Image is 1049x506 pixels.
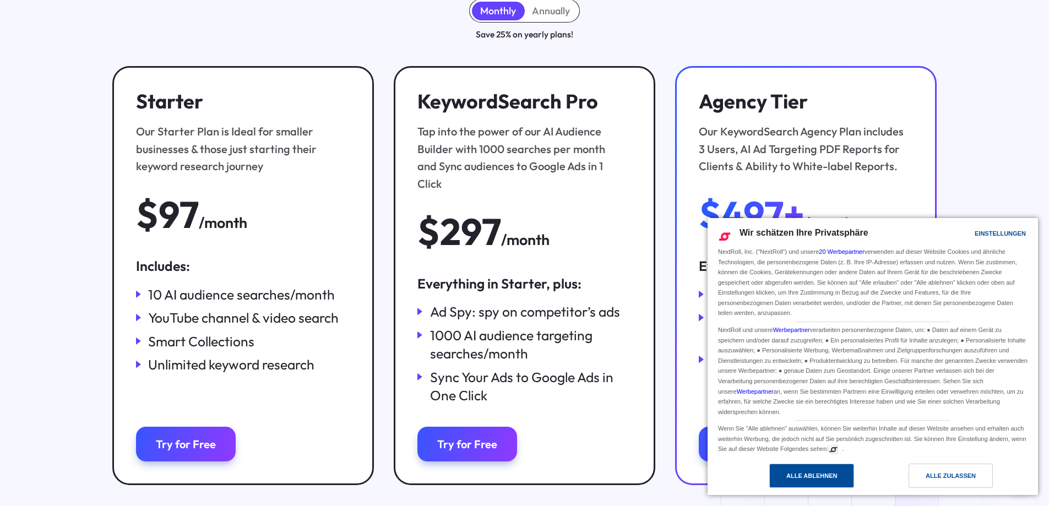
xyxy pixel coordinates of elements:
[136,90,344,113] h3: Starter
[199,211,247,235] div: /month
[873,464,1031,493] a: Alle zulassen
[437,437,497,451] div: Try for Free
[805,211,853,235] div: /month
[740,228,868,237] span: Wir schätzen Ihre Privatsphäre
[716,322,1030,418] div: NextRoll und unsere verarbeiten personenbezogene Daten, um: ● Daten auf einem Gerät zu speichern ...
[417,212,501,251] div: $297
[699,123,906,175] div: Our KeywordSearch Agency Plan includes 3 Users, AI Ad Targeting PDF Reports for Clients & Ability...
[926,470,976,482] div: Alle zulassen
[430,302,620,321] div: Ad Spy: spy on competitor’s ads
[156,437,216,451] div: Try for Free
[786,470,837,482] div: Alle ablehnen
[417,274,632,293] div: Everything in Starter, plus:
[148,332,254,351] div: Smart Collections
[136,257,350,275] div: Includes:
[148,285,335,304] div: 10 AI audience searches/month
[476,28,573,41] div: Save 25% on yearly plans!
[714,464,873,493] a: Alle ablehnen
[699,90,906,113] h3: Agency Tier
[699,427,798,461] a: Try for Free
[773,327,810,333] a: Werbepartner
[148,308,339,327] div: YouTube channel & video search
[716,421,1030,455] div: Wenn Sie "Alle ablehnen" auswählen, können Sie weiterhin Inhalte auf dieser Website ansehen und e...
[501,228,550,252] div: /month
[699,257,913,275] div: Everything in Ad Spy, plus:
[148,355,314,374] div: Unlimited keyword research
[136,195,199,234] div: $97
[532,5,570,17] div: Annually
[716,246,1030,319] div: NextRoll, Inc. ("NextRoll") und unsere verwenden auf dieser Website Cookies und ähnliche Technolo...
[136,123,344,175] div: Our Starter Plan is Ideal for smaller businesses & those just starting their keyword research jou...
[430,326,632,363] div: 1000 AI audience targeting searches/month
[975,227,1026,240] div: Einstellungen
[737,388,774,395] a: Werbepartner
[819,248,864,255] a: 20 Werbepartner
[417,90,625,113] h3: KeywordSearch Pro
[480,5,516,17] div: Monthly
[699,195,805,234] div: $497+
[417,427,517,461] a: Try for Free
[136,427,236,461] a: Try for Free
[955,225,982,245] a: Einstellungen
[430,368,632,405] div: Sync Your Ads to Google Ads in One Click
[417,123,625,192] div: Tap into the power of our AI Audience Builder with 1000 searches per month and Sync audiences to ...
